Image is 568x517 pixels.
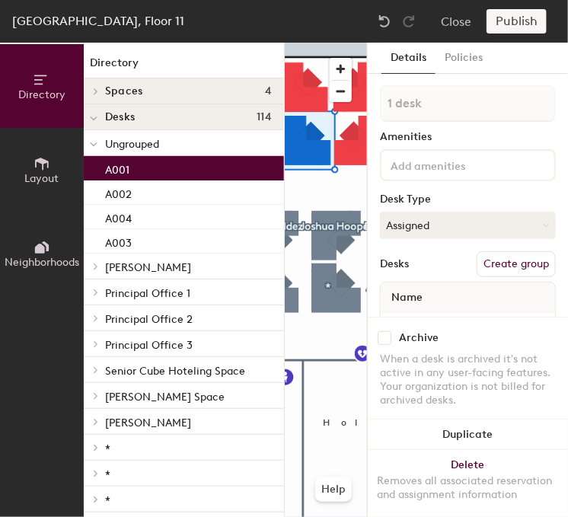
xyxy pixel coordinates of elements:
[368,420,568,450] button: Duplicate
[25,172,59,185] span: Layout
[380,212,556,239] button: Assigned
[105,232,132,250] p: A003
[105,261,191,274] span: [PERSON_NAME]
[377,474,559,502] div: Removes all associated reservation and assignment information
[105,184,132,201] p: A002
[5,256,79,269] span: Neighborhoods
[477,251,556,277] button: Create group
[105,85,143,97] span: Spaces
[380,193,556,206] div: Desk Type
[105,159,129,177] p: A001
[388,155,525,174] input: Add amenities
[105,391,225,404] span: [PERSON_NAME] Space
[368,450,568,517] button: DeleteRemoves all associated reservation and assignment information
[265,85,272,97] span: 4
[381,43,436,74] button: Details
[377,14,392,29] img: Undo
[401,14,416,29] img: Redo
[84,55,284,78] h1: Directory
[12,11,184,30] div: [GEOGRAPHIC_DATA], Floor 11
[436,43,492,74] button: Policies
[315,477,352,502] button: Help
[441,9,471,34] button: Close
[257,111,272,123] span: 114
[105,287,190,300] span: Principal Office 1
[105,138,159,151] span: Ungrouped
[380,131,556,143] div: Amenities
[399,332,439,344] div: Archive
[18,88,65,101] span: Directory
[380,353,556,407] div: When a desk is archived it's not active in any user-facing features. Your organization is not bil...
[105,339,193,352] span: Principal Office 3
[105,416,191,429] span: [PERSON_NAME]
[105,208,132,225] p: A004
[380,258,409,270] div: Desks
[105,365,245,378] span: Senior Cube Hoteling Space
[105,111,135,123] span: Desks
[384,284,430,311] span: Name
[105,313,193,326] span: Principal Office 2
